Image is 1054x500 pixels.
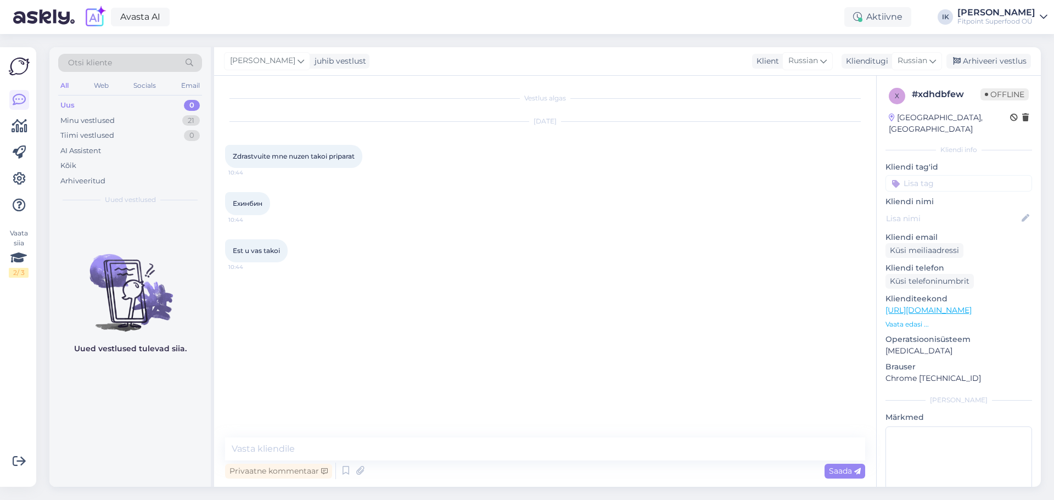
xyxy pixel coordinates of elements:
div: Klienditugi [842,55,888,67]
p: Kliendi nimi [885,196,1032,207]
div: Küsi telefoninumbrit [885,274,974,289]
div: [PERSON_NAME] [957,8,1035,17]
p: Kliendi email [885,232,1032,243]
div: Tiimi vestlused [60,130,114,141]
p: Klienditeekond [885,293,1032,305]
p: Kliendi tag'id [885,161,1032,173]
div: Kliendi info [885,145,1032,155]
p: [MEDICAL_DATA] [885,345,1032,357]
div: Minu vestlused [60,115,115,126]
span: x [895,92,899,100]
p: Märkmed [885,412,1032,423]
p: Brauser [885,361,1032,373]
img: explore-ai [83,5,106,29]
div: Privaatne kommentaar [225,464,332,479]
div: Klient [752,55,779,67]
div: # xdhdbfew [912,88,980,101]
span: Offline [980,88,1029,100]
div: 0 [184,100,200,111]
span: Saada [829,466,861,476]
div: Email [179,78,202,93]
div: Vaata siia [9,228,29,278]
span: [PERSON_NAME] [230,55,295,67]
span: Russian [788,55,818,67]
img: Askly Logo [9,56,30,77]
div: Arhiveeritud [60,176,105,187]
p: Kliendi telefon [885,262,1032,274]
span: Russian [898,55,927,67]
a: Avasta AI [111,8,170,26]
div: IK [938,9,953,25]
p: Chrome [TECHNICAL_ID] [885,373,1032,384]
div: juhib vestlust [310,55,366,67]
p: Uued vestlused tulevad siia. [74,343,187,355]
div: [GEOGRAPHIC_DATA], [GEOGRAPHIC_DATA] [889,112,1010,135]
span: 10:44 [228,263,270,271]
div: 2 / 3 [9,268,29,278]
div: AI Assistent [60,145,101,156]
div: Uus [60,100,75,111]
a: [URL][DOMAIN_NAME] [885,305,972,315]
div: [DATE] [225,116,865,126]
div: Aktiivne [844,7,911,27]
span: Ехинбин [233,199,262,207]
span: Est u vas takoi [233,246,280,255]
div: All [58,78,71,93]
div: Vestlus algas [225,93,865,103]
div: Socials [131,78,158,93]
p: Operatsioonisüsteem [885,334,1032,345]
img: No chats [49,234,211,333]
input: Lisa nimi [886,212,1019,224]
a: [PERSON_NAME]Fitpoint Superfood OÜ [957,8,1047,26]
div: Fitpoint Superfood OÜ [957,17,1035,26]
span: Zdrastvuite mne nuzen takoi priparat [233,152,355,160]
span: Uued vestlused [105,195,156,205]
div: Kõik [60,160,76,171]
div: Web [92,78,111,93]
div: Arhiveeri vestlus [946,54,1031,69]
div: Küsi meiliaadressi [885,243,963,258]
div: 0 [184,130,200,141]
p: Vaata edasi ... [885,319,1032,329]
span: 10:44 [228,168,270,177]
input: Lisa tag [885,175,1032,192]
span: 10:44 [228,216,270,224]
span: Otsi kliente [68,57,112,69]
div: 21 [182,115,200,126]
div: [PERSON_NAME] [885,395,1032,405]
